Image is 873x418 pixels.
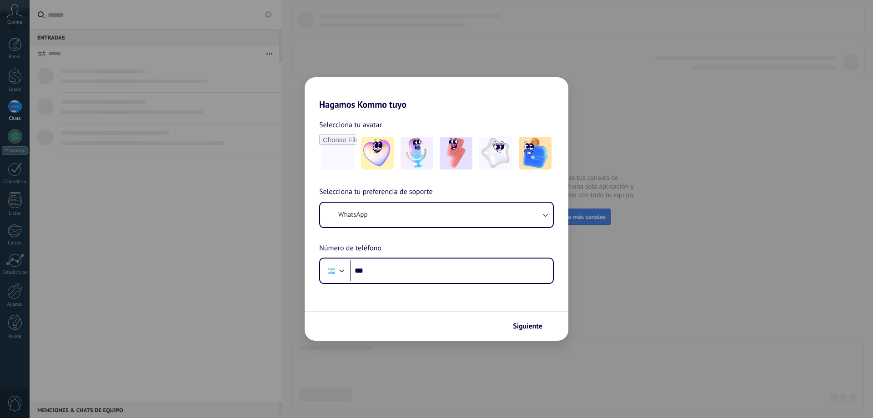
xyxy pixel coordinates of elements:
span: Siguiente [513,323,542,329]
span: WhatsApp [338,210,367,219]
img: -4.jpeg [479,137,512,169]
h2: Hagamos Kommo tuyo [305,77,568,110]
button: Siguiente [509,318,555,334]
img: -1.jpeg [361,137,394,169]
img: -5.jpeg [519,137,552,169]
img: -3.jpeg [440,137,472,169]
span: Número de teléfono [319,243,381,254]
button: WhatsApp [320,203,553,227]
img: -2.jpeg [401,137,433,169]
span: Selecciona tu avatar [319,119,382,131]
div: Argentina: + 54 [323,261,340,280]
span: Selecciona tu preferencia de soporte [319,186,433,198]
